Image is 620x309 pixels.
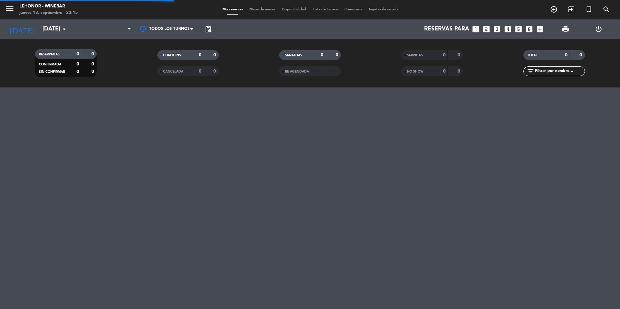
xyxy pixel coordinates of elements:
[19,10,78,16] div: jueves 18. septiembre - 23:15
[77,69,79,74] strong: 0
[527,67,534,75] i: filter_list
[565,53,567,57] strong: 0
[213,69,217,74] strong: 0
[199,69,201,74] strong: 0
[567,6,575,13] i: exit_to_app
[39,63,61,66] span: CONFIRMADA
[525,25,533,33] i: looks_6
[163,70,183,73] span: CANCELADA
[443,69,446,74] strong: 0
[514,25,523,33] i: looks_5
[91,52,95,56] strong: 0
[458,69,461,74] strong: 0
[562,25,569,33] span: print
[91,62,95,66] strong: 0
[77,52,79,56] strong: 0
[595,25,602,33] i: power_settings_new
[204,25,212,33] span: pending_actions
[5,4,15,16] button: menu
[199,53,201,57] strong: 0
[246,8,279,11] span: Mapa de mesas
[309,8,341,11] span: Lista de Espera
[39,53,60,56] span: RESERVADAS
[77,62,79,66] strong: 0
[19,3,78,10] div: Lehonor - Winebar
[582,19,615,39] div: LOG OUT
[365,8,401,11] span: Tarjetas de regalo
[527,54,537,57] span: TOTAL
[213,53,217,57] strong: 0
[534,68,585,75] input: Filtrar por nombre...
[407,54,423,57] span: SERVIDAS
[471,25,480,33] i: looks_one
[458,53,461,57] strong: 0
[91,69,95,74] strong: 0
[321,53,323,57] strong: 0
[585,6,593,13] i: turned_in_not
[5,4,15,14] i: menu
[285,70,309,73] span: RE AGENDADA
[279,8,309,11] span: Disponibilidad
[60,25,68,33] i: arrow_drop_down
[602,6,610,13] i: search
[424,26,469,32] span: Reservas para
[579,53,583,57] strong: 0
[39,70,65,74] span: SIN CONFIRMAR
[493,25,501,33] i: looks_3
[443,53,446,57] strong: 0
[163,54,181,57] span: CHECK INS
[336,53,340,57] strong: 0
[504,25,512,33] i: looks_4
[482,25,491,33] i: looks_two
[219,8,246,11] span: Mis reservas
[407,70,423,73] span: NO SHOW
[341,8,365,11] span: Pre-acceso
[5,22,39,36] i: [DATE]
[550,6,558,13] i: add_circle_outline
[536,25,544,33] i: add_box
[285,54,302,57] span: SENTADAS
